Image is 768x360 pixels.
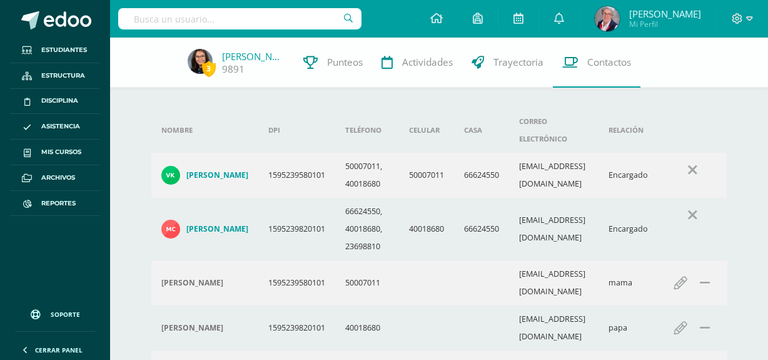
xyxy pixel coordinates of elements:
td: 50007011, 40018680 [335,153,399,198]
a: [PERSON_NAME] [161,166,248,185]
td: 66624550, 40018680, 23698810 [335,198,399,260]
span: Trayectoria [493,56,543,69]
a: Actividades [372,38,462,88]
div: Mario Calderon [161,323,248,333]
td: 66624550 [454,153,509,198]
img: 6bdacc6bdc839fafa7a2d9ecfd14fe6b.png [161,220,180,239]
span: [PERSON_NAME] [629,8,701,20]
td: papa [599,306,658,351]
td: 40018680 [335,306,399,351]
a: 9891 [222,63,245,76]
span: Estructura [41,71,85,81]
th: Casa [454,108,509,153]
input: Busca un usuario... [118,8,361,29]
span: Archivos [41,173,75,183]
h4: [PERSON_NAME] [186,224,248,234]
a: Asistencia [10,114,100,140]
td: mama [599,260,658,306]
span: Contactos [587,56,631,69]
div: Vera Krebs [161,278,248,288]
a: Archivos [10,165,100,191]
th: Teléfono [335,108,399,153]
td: 66624550 [454,198,509,260]
td: Encargado [599,153,658,198]
img: ade919e33f8468cf5140c4b568c690ac.png [188,49,213,74]
a: Mis cursos [10,140,100,165]
span: Reportes [41,198,76,208]
td: 40018680 [399,198,454,260]
a: [PERSON_NAME] [161,220,248,239]
span: Mis cursos [41,147,81,157]
span: Cerrar panel [35,346,83,354]
td: [EMAIL_ADDRESS][DOMAIN_NAME] [509,306,599,351]
span: Disciplina [41,96,78,106]
span: 3 [202,61,216,76]
span: Mi Perfil [629,19,701,29]
th: Correo electrónico [509,108,599,153]
h4: [PERSON_NAME] [186,170,248,180]
td: 1595239820101 [258,306,335,351]
td: [EMAIL_ADDRESS][DOMAIN_NAME] [509,198,599,260]
img: cb4066c05fad8c9475a4354f73f48469.png [595,6,620,31]
h4: [PERSON_NAME] [161,323,223,333]
span: Estudiantes [41,45,87,55]
h4: [PERSON_NAME] [161,278,223,288]
span: Soporte [51,310,80,319]
th: Nombre [151,108,258,153]
a: Contactos [553,38,640,88]
a: Disciplina [10,89,100,115]
td: Encargado [599,198,658,260]
a: Reportes [10,191,100,217]
td: 1595239820101 [258,198,335,260]
td: 50007011 [335,260,399,306]
a: Estructura [10,63,100,89]
td: 50007011 [399,153,454,198]
th: DPI [258,108,335,153]
td: 1595239580101 [258,153,335,198]
a: Trayectoria [462,38,553,88]
td: [EMAIL_ADDRESS][DOMAIN_NAME] [509,153,599,198]
span: Punteos [327,56,363,69]
a: Estudiantes [10,38,100,63]
span: Asistencia [41,121,80,131]
a: Punteos [294,38,372,88]
td: [EMAIL_ADDRESS][DOMAIN_NAME] [509,260,599,306]
span: Actividades [402,56,453,69]
a: [PERSON_NAME] [222,50,285,63]
a: Soporte [15,297,95,328]
td: 1595239580101 [258,260,335,306]
img: 4388c9b4cc908171bd996598491141da.png [161,166,180,185]
th: Relación [599,108,658,153]
th: Celular [399,108,454,153]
